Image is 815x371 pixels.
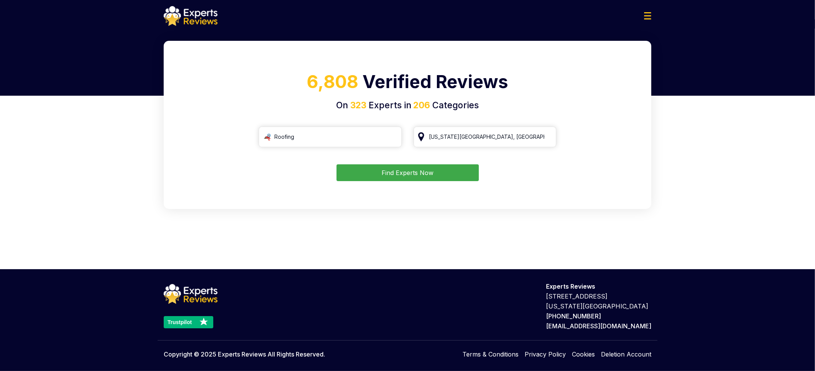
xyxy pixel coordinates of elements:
[307,71,358,92] span: 6,808
[546,291,651,301] p: [STREET_ADDRESS]
[546,281,651,291] p: Experts Reviews
[546,321,651,331] p: [EMAIL_ADDRESS][DOMAIN_NAME]
[173,69,642,99] h1: Verified Reviews
[173,99,642,112] h4: On Experts in Categories
[164,6,217,26] img: logo
[601,350,651,359] a: Deletion Account
[337,164,479,181] button: Find Experts Now
[259,127,402,147] input: Search Category
[414,127,557,147] input: Your City
[164,284,217,304] img: logo
[546,311,651,321] p: [PHONE_NUMBER]
[164,350,325,359] p: Copyright © 2025 Experts Reviews All Rights Reserved.
[462,350,519,359] a: Terms & Conditions
[572,350,595,359] a: Cookies
[525,350,566,359] a: Privacy Policy
[546,301,651,311] p: [US_STATE][GEOGRAPHIC_DATA]
[350,100,366,111] span: 323
[644,12,651,19] img: Menu Icon
[411,100,430,111] span: 206
[168,319,192,325] text: Trustpilot
[164,316,217,328] a: Trustpilot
